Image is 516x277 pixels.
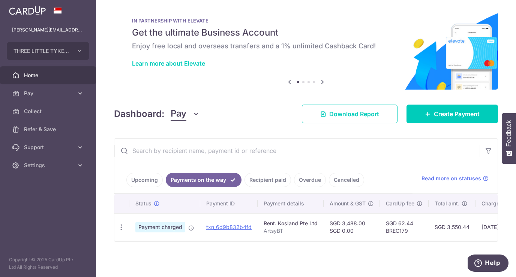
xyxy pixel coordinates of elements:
[302,105,397,123] a: Download Report
[435,200,459,207] span: Total amt.
[132,60,205,67] a: Learn more about Elevate
[132,42,480,51] h6: Enjoy free local and overseas transfers and a 1% unlimited Cashback Card!
[24,144,73,151] span: Support
[324,213,380,241] td: SGD 3,488.00 SGD 0.00
[7,42,89,60] button: THREE LITTLE TYKES PTE. LTD.
[264,220,318,227] div: Rent. Kosland Pte Ltd
[502,113,516,164] button: Feedback - Show survey
[200,194,258,213] th: Payment ID
[481,200,512,207] span: Charge date
[114,6,498,90] img: Renovation banner
[126,173,163,187] a: Upcoming
[386,200,414,207] span: CardUp fee
[24,72,73,79] span: Home
[24,108,73,115] span: Collect
[264,227,318,235] p: ArtsyBT
[171,107,199,121] button: Pay
[468,255,508,273] iframe: Opens a widget where you can find more information
[13,47,69,55] span: THREE LITTLE TYKES PTE. LTD.
[330,200,366,207] span: Amount & GST
[258,194,324,213] th: Payment details
[421,175,481,182] span: Read more on statuses
[244,173,291,187] a: Recipient paid
[24,90,73,97] span: Pay
[12,26,84,34] p: [PERSON_NAME][EMAIL_ADDRESS][DOMAIN_NAME]
[171,107,186,121] span: Pay
[294,173,326,187] a: Overdue
[24,162,73,169] span: Settings
[114,107,165,121] h4: Dashboard:
[505,120,512,147] span: Feedback
[114,139,480,163] input: Search by recipient name, payment id or reference
[166,173,241,187] a: Payments on the way
[429,213,475,241] td: SGD 3,550.44
[421,175,489,182] a: Read more on statuses
[380,213,429,241] td: SGD 62.44 BREC179
[329,109,379,118] span: Download Report
[329,173,364,187] a: Cancelled
[434,109,480,118] span: Create Payment
[135,222,185,232] span: Payment charged
[132,27,480,39] h5: Get the ultimate Business Account
[135,200,151,207] span: Status
[132,18,480,24] p: IN PARTNERSHIP WITH ELEVATE
[24,126,73,133] span: Refer & Save
[206,224,252,230] a: txn_6d9b832b4fd
[406,105,498,123] a: Create Payment
[9,6,46,15] img: CardUp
